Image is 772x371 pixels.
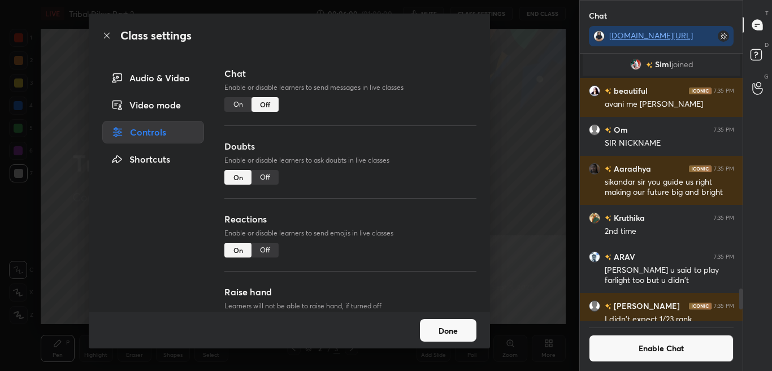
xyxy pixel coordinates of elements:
p: G [764,72,769,81]
img: no-rating-badge.077c3623.svg [605,88,611,94]
h2: Class settings [120,27,192,44]
div: Off [251,170,279,185]
h6: beautiful [611,85,648,97]
h3: Raise hand [224,285,476,299]
h3: Reactions [224,212,476,226]
h6: ARAV [611,251,635,263]
img: c76bf1316905413881688ffa4088e682.jpg [589,85,600,97]
img: iconic-dark.1390631f.png [689,88,712,94]
div: 2nd time [605,226,734,237]
img: no-rating-badge.077c3623.svg [605,166,611,172]
img: no-rating-badge.077c3623.svg [605,215,611,221]
div: 7:35 PM [714,254,734,260]
div: 7:35 PM [714,126,734,133]
h6: [PERSON_NAME] [611,300,680,312]
div: grid [580,54,743,321]
div: 7:35 PM [714,303,734,309]
p: Enable or disable learners to send messages in live classes [224,82,476,93]
p: Chat [580,1,616,30]
div: Off [251,243,279,257]
div: On [224,97,251,112]
div: 7:35 PM [714,88,734,94]
div: I didn't expect 1/23 rank [605,314,734,325]
div: Video mode [102,94,204,116]
img: default.png [589,124,600,136]
div: On [224,170,251,185]
div: avani me [PERSON_NAME] [605,99,734,110]
img: no-rating-badge.077c3623.svg [645,62,652,68]
img: iconic-dark.1390631f.png [689,165,712,172]
img: 0ff201b69d314e6aaef8e932575912d6.jpg [593,30,605,42]
span: Simi [654,60,671,69]
button: Done [420,319,476,342]
div: 7:35 PM [714,165,734,172]
button: Enable Chat [589,335,734,362]
div: [PERSON_NAME] u said to play farlight too but u didn't [605,265,734,286]
div: sikandar sir you guide us right making our future big and bright [605,177,734,198]
h6: Kruthika [611,212,645,224]
img: 47bf449e538844dbafc2cd9f797984de.jpg [589,163,600,174]
div: SIR NICKNAME [605,138,734,149]
p: D [765,41,769,49]
h3: Chat [224,67,476,80]
h3: Doubts [224,139,476,153]
p: Learners will not be able to raise hand, if turned off [224,301,476,311]
span: joined [671,60,693,69]
img: d3a13a010d9b43f09084f2654f31ffa7.jpg [589,251,600,263]
p: T [765,9,769,18]
div: 7:35 PM [714,215,734,221]
p: Enable or disable learners to send emojis in live classes [224,228,476,238]
img: no-rating-badge.077c3623.svg [605,254,611,260]
a: [DOMAIN_NAME][URL] [609,30,693,41]
div: Shortcuts [102,148,204,171]
div: Off [251,97,279,112]
img: f1fdddc40f05410480b378003abafaa4.jpg [589,212,600,224]
img: no-rating-badge.077c3623.svg [605,127,611,133]
h6: Aaradhya [611,163,651,174]
div: Audio & Video [102,67,204,89]
div: On [224,243,251,257]
img: no-rating-badge.077c3623.svg [605,303,611,309]
img: iconic-dark.1390631f.png [689,303,712,309]
p: Enable or disable learners to ask doubts in live classes [224,155,476,165]
img: default.png [589,300,600,312]
div: Controls [102,121,204,143]
h6: Om [611,124,628,136]
img: 33a5bdb9b4ef4de89a408ce65612347a.jpg [630,59,641,70]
